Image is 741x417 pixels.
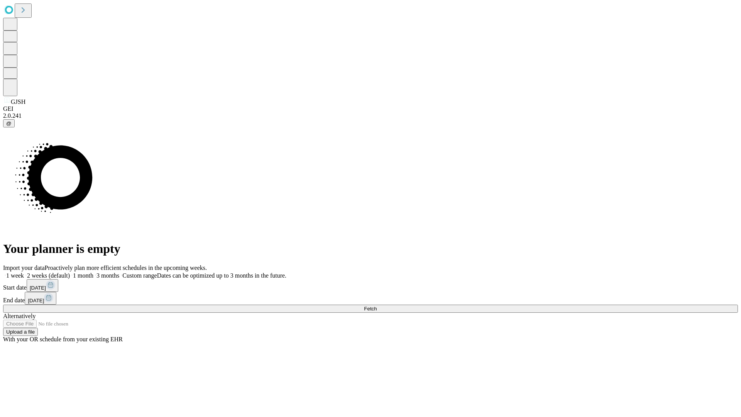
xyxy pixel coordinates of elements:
span: Custom range [122,272,157,279]
span: Dates can be optimized up to 3 months in the future. [157,272,286,279]
span: Fetch [364,306,377,312]
div: 2.0.241 [3,112,738,119]
span: @ [6,120,12,126]
span: Import your data [3,264,45,271]
span: GJSH [11,98,25,105]
span: 2 weeks (default) [27,272,70,279]
span: With your OR schedule from your existing EHR [3,336,123,342]
button: Upload a file [3,328,38,336]
span: 1 month [73,272,93,279]
span: [DATE] [28,298,44,303]
h1: Your planner is empty [3,242,738,256]
button: [DATE] [25,292,56,305]
div: Start date [3,279,738,292]
span: 1 week [6,272,24,279]
span: 3 months [96,272,119,279]
div: GEI [3,105,738,112]
span: Proactively plan more efficient schedules in the upcoming weeks. [45,264,207,271]
div: End date [3,292,738,305]
span: [DATE] [30,285,46,291]
button: @ [3,119,15,127]
button: [DATE] [27,279,58,292]
button: Fetch [3,305,738,313]
span: Alternatively [3,313,36,319]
